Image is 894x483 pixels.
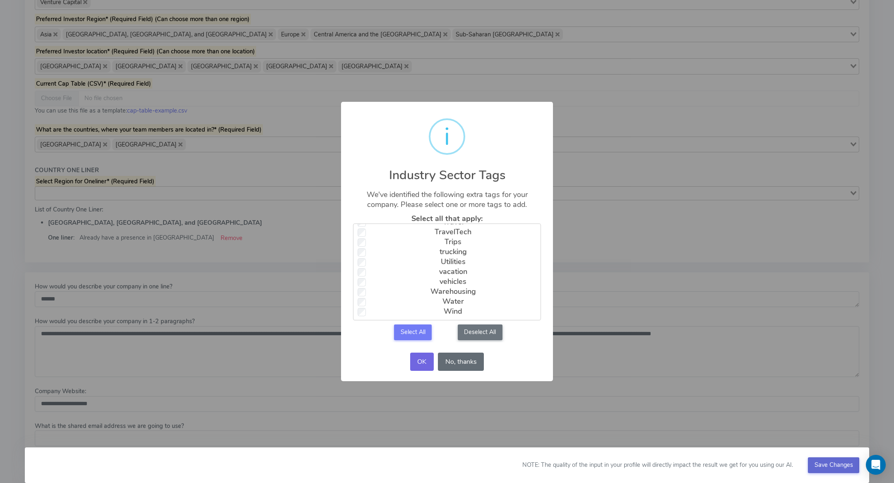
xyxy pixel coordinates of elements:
[341,182,553,342] div: We've identified the following extra tags for your company. Please select one or more tags to add.
[440,276,466,286] label: vehicles
[438,353,484,371] button: No, thanks
[341,159,553,182] h2: Industry Sector Tags
[458,324,502,340] button: Deselect All
[353,214,541,223] label: Select all that apply:
[445,237,461,247] label: Trips
[394,324,432,340] button: Select All
[430,286,476,296] label: Warehousing
[435,227,471,237] label: TravelTech
[815,461,853,469] span: Save Changes
[441,257,466,267] label: Utilities
[444,306,462,316] label: Wind
[440,247,467,257] label: trucking
[444,120,450,153] div: i
[410,353,434,371] button: OK
[522,461,793,470] div: NOTE: The quality of the input in your profile will directly impact the result we get for you usi...
[866,455,886,475] div: Open Intercom Messenger
[442,296,464,306] label: Water
[439,267,467,276] label: vacation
